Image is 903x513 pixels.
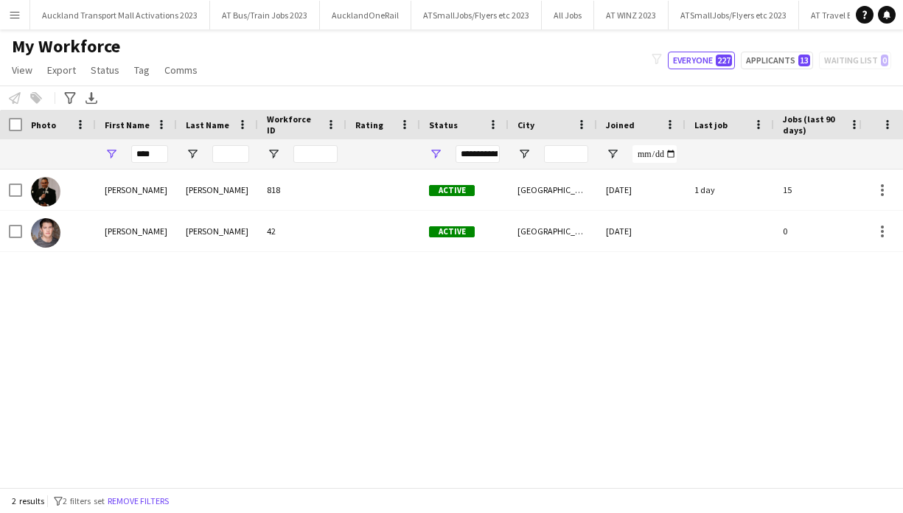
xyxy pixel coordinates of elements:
a: Export [41,60,82,80]
div: [PERSON_NAME] [177,170,258,210]
button: Open Filter Menu [429,147,442,161]
button: Auckland Transport Mall Activations 2023 [30,1,210,29]
input: First Name Filter Input [131,145,168,163]
button: Remove filters [105,493,172,509]
span: Tag [134,63,150,77]
button: ATSmallJobs/Flyers etc 2023 [411,1,542,29]
a: Tag [128,60,156,80]
div: 42 [258,211,346,251]
button: Everyone227 [668,52,735,69]
button: Open Filter Menu [517,147,531,161]
app-action-btn: Export XLSX [83,89,100,107]
button: AT WINZ 2023 [594,1,669,29]
input: Joined Filter Input [632,145,677,163]
span: View [12,63,32,77]
input: City Filter Input [544,145,588,163]
span: Joined [606,119,635,130]
div: [PERSON_NAME] [96,211,177,251]
button: AT Travel Expos 2024 [799,1,899,29]
button: AucklandOneRail [320,1,411,29]
span: Active [429,185,475,196]
div: 1 day [686,170,774,210]
span: City [517,119,534,130]
div: 15 [774,170,870,210]
div: 0 [774,211,870,251]
span: 2 filters set [63,495,105,506]
span: Workforce ID [267,114,320,136]
span: Last Name [186,119,229,130]
div: [PERSON_NAME] [177,211,258,251]
div: [DATE] [597,211,686,251]
span: Active [429,226,475,237]
button: Open Filter Menu [606,147,619,161]
span: Rating [355,119,383,130]
button: Applicants13 [741,52,813,69]
a: View [6,60,38,80]
img: Alex Walker [31,218,60,248]
span: 227 [716,55,732,66]
app-action-btn: Advanced filters [61,89,79,107]
span: First Name [105,119,150,130]
a: Comms [158,60,203,80]
div: [GEOGRAPHIC_DATA] [509,170,597,210]
button: AT Bus/Train Jobs 2023 [210,1,320,29]
button: Open Filter Menu [186,147,199,161]
span: Jobs (last 90 days) [783,114,843,136]
span: Comms [164,63,198,77]
div: [GEOGRAPHIC_DATA] [509,211,597,251]
span: Status [429,119,458,130]
span: Export [47,63,76,77]
div: [DATE] [597,170,686,210]
input: Last Name Filter Input [212,145,249,163]
button: Open Filter Menu [105,147,118,161]
button: Open Filter Menu [267,147,280,161]
span: My Workforce [12,35,120,57]
span: Status [91,63,119,77]
span: 13 [798,55,810,66]
button: ATSmallJobs/Flyers etc 2023 [669,1,799,29]
span: Last job [694,119,728,130]
img: Alex Bartley [31,177,60,206]
span: Photo [31,119,56,130]
button: All Jobs [542,1,594,29]
div: 818 [258,170,346,210]
a: Status [85,60,125,80]
div: [PERSON_NAME] [96,170,177,210]
input: Workforce ID Filter Input [293,145,338,163]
